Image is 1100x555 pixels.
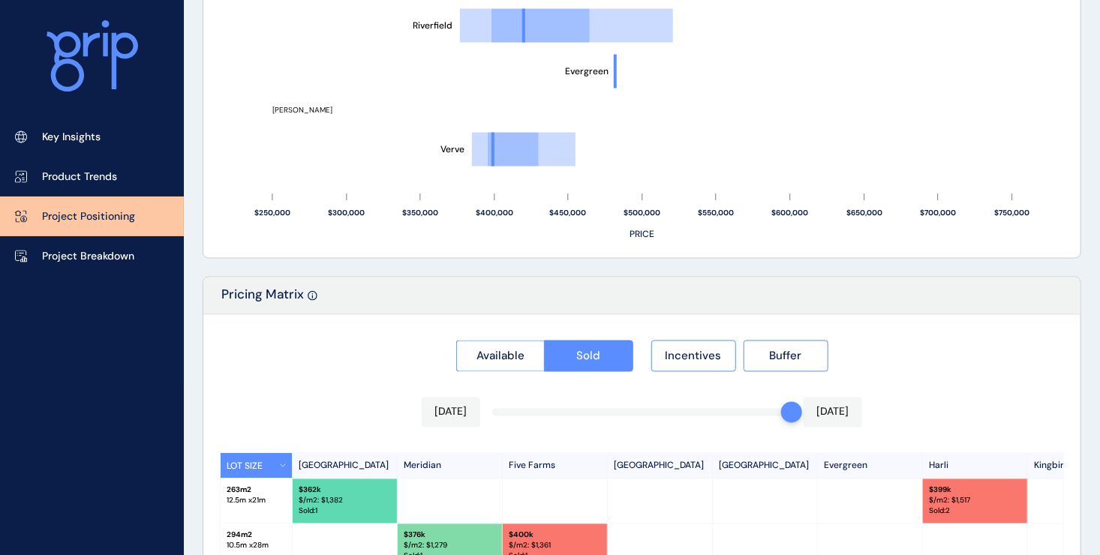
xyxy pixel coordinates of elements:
[550,208,587,217] text: $450,000
[398,454,503,478] p: Meridian
[624,208,661,217] text: $500,000
[817,405,849,420] p: [DATE]
[929,485,1021,496] p: $ 399k
[221,454,293,478] button: LOT SIZE
[565,66,609,78] text: Evergreen
[413,20,453,32] text: Riverfield
[476,208,513,217] text: $400,000
[299,485,391,496] p: $ 362k
[770,349,802,364] span: Buffer
[651,340,736,372] button: Incentives
[509,530,601,541] p: $ 400k
[227,485,286,496] p: 263 m2
[923,454,1028,478] p: Harli
[509,541,601,551] p: $/m2: $ 1,361
[698,208,734,217] text: $550,000
[293,454,398,478] p: [GEOGRAPHIC_DATA]
[434,405,467,420] p: [DATE]
[630,229,654,241] text: PRICE
[402,208,438,217] text: $350,000
[227,530,286,541] p: 294 m2
[299,506,391,517] p: Sold : 1
[42,169,117,184] p: Product Trends
[503,454,608,478] p: Five Farms
[929,506,1021,517] p: Sold : 2
[42,130,101,145] p: Key Insights
[576,349,600,364] span: Sold
[42,209,135,224] p: Project Positioning
[713,454,818,478] p: [GEOGRAPHIC_DATA]
[608,454,713,478] p: [GEOGRAPHIC_DATA]
[254,208,290,217] text: $250,000
[456,340,545,372] button: Available
[440,144,464,156] text: Verve
[929,496,1021,506] p: $/m2: $ 1,517
[772,208,809,217] text: $600,000
[404,541,496,551] p: $/m2: $ 1,279
[818,454,923,478] p: Evergreen
[544,340,633,372] button: Sold
[329,208,365,217] text: $300,000
[744,340,828,372] button: Buffer
[920,208,956,217] text: $700,000
[299,496,391,506] p: $/m2: $ 1,382
[666,349,722,364] span: Incentives
[272,105,332,115] text: [PERSON_NAME]
[227,496,286,506] p: 12.5 m x 21 m
[42,249,134,264] p: Project Breakdown
[846,208,882,217] text: $650,000
[221,286,304,314] p: Pricing Matrix
[995,208,1030,217] text: $750,000
[404,530,496,541] p: $ 376k
[227,541,286,551] p: 10.5 m x 28 m
[476,349,524,364] span: Available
